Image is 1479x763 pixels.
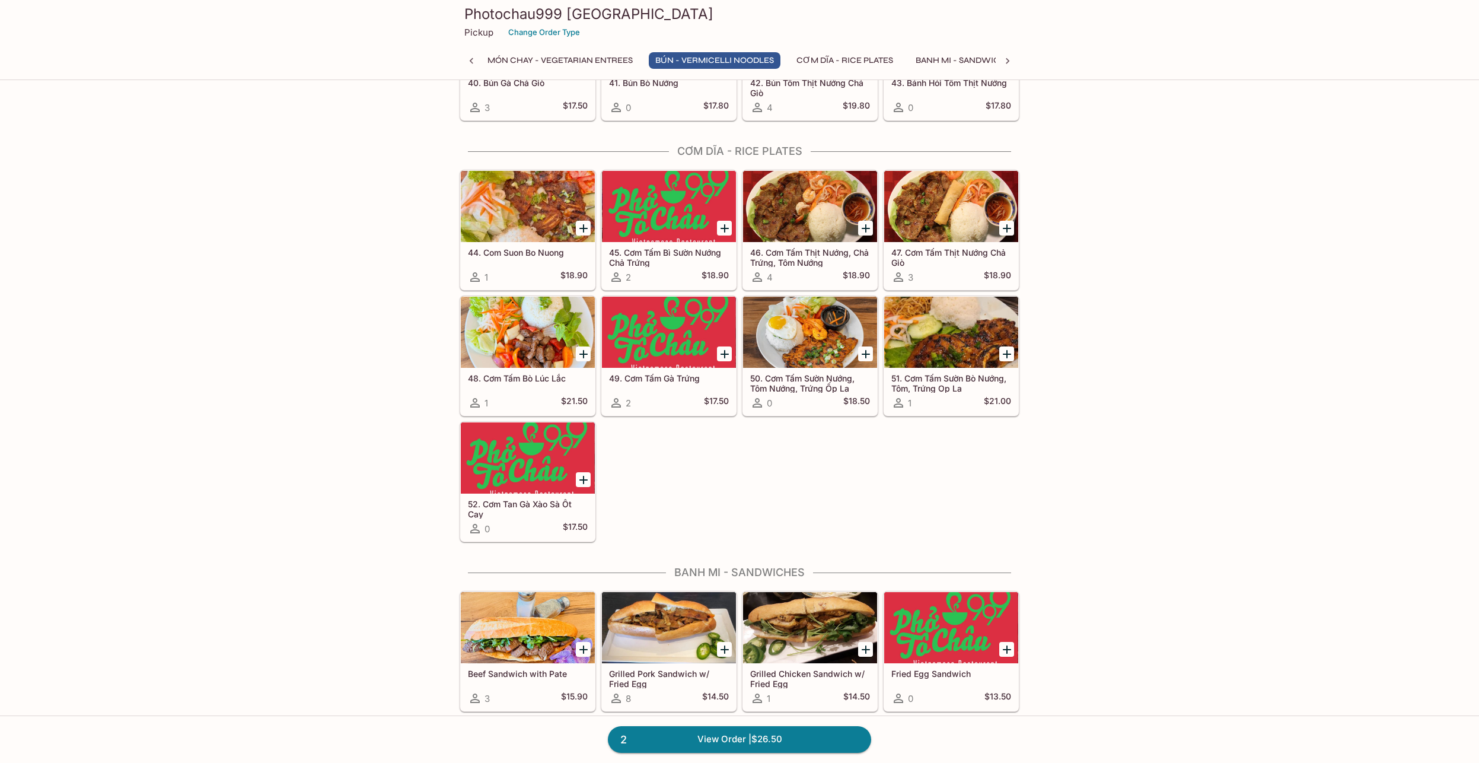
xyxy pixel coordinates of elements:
[891,669,1011,679] h5: Fried Egg Sandwich
[984,691,1011,705] h5: $13.50
[843,100,870,115] h5: $19.80
[461,171,595,242] div: 44. Com Suon Bo Nuong
[750,669,870,688] h5: Grilled Chicken Sandwich w/ Fried Egg
[984,270,1011,284] h5: $18.90
[626,398,631,409] span: 2
[609,78,729,88] h5: 41. Bún Bò Nướng
[609,669,729,688] h5: Grilled Pork Sandwich w/ Fried Egg
[576,472,591,487] button: Add 52. Cơm Tan Gà Xào Sà Ốt Cay
[742,592,878,711] a: Grilled Chicken Sandwich w/ Fried Egg1$14.50
[464,5,1015,23] h3: Photochau999 [GEOGRAPHIC_DATA]
[608,726,871,752] a: 2View Order |$26.50
[984,396,1011,410] h5: $21.00
[560,270,588,284] h5: $18.90
[742,296,878,416] a: 50. Cơm Tấm Sườn Nướng, Tôm Nướng, Trứng Ốp La0$18.50
[702,270,729,284] h5: $18.90
[461,592,595,663] div: Beef Sandwich with Pate
[561,691,588,705] h5: $15.90
[485,102,490,113] span: 3
[767,693,770,704] span: 1
[602,297,736,368] div: 49. Cơm Tấm Gà Trứng
[986,100,1011,115] h5: $17.80
[884,296,1019,416] a: 51. Cơm Tấm Sườn Bò Nướng, Tôm, Trứng Op La1$21.00
[743,171,877,242] div: 46. Cơm Tấm Thịt Nướng, Chả Trứng, Tôm Nướng
[891,373,1011,393] h5: 51. Cơm Tấm Sườn Bò Nướng, Tôm, Trứng Op La
[884,592,1019,711] a: Fried Egg Sandwich0$13.50
[613,732,634,748] span: 2
[999,642,1014,657] button: Add Fried Egg Sandwich
[576,221,591,236] button: Add 44. Com Suon Bo Nuong
[843,270,870,284] h5: $18.90
[461,422,595,494] div: 52. Cơm Tan Gà Xào Sà Ốt Cay
[503,23,585,42] button: Change Order Type
[561,396,588,410] h5: $21.50
[702,691,729,705] h5: $14.50
[485,523,490,535] span: 0
[460,592,595,711] a: Beef Sandwich with Pate3$15.90
[858,642,873,657] button: Add Grilled Chicken Sandwich w/ Fried Egg
[601,296,737,416] a: 49. Cơm Tấm Gà Trứng2$17.50
[908,693,913,704] span: 0
[461,297,595,368] div: 48. Cơm Tấm Bò Lúc Lắc
[576,642,591,657] button: Add Beef Sandwich with Pate
[460,422,595,542] a: 52. Cơm Tan Gà Xào Sà Ốt Cay0$17.50
[468,669,588,679] h5: Beef Sandwich with Pate
[468,373,588,383] h5: 48. Cơm Tấm Bò Lúc Lắc
[908,102,913,113] span: 0
[460,145,1019,158] h4: CƠM DĨA - Rice Plates
[891,78,1011,88] h5: 43. Bánh Hỏi Tôm Thịt Nướng
[576,346,591,361] button: Add 48. Cơm Tấm Bò Lúc Lắc
[909,52,1023,69] button: Banh Mi - Sandwiches
[884,170,1019,290] a: 47. Cơm Tấm Thịt Nướng Chả Giò3$18.90
[717,221,732,236] button: Add 45. Cơm Tấm Bì Sườn Nướng Chả Trứng
[485,693,490,704] span: 3
[750,373,870,393] h5: 50. Cơm Tấm Sườn Nướng, Tôm Nướng, Trứng Ốp La
[858,221,873,236] button: Add 46. Cơm Tấm Thịt Nướng, Chả Trứng, Tôm Nướng
[468,499,588,519] h5: 52. Cơm Tan Gà Xào Sà Ốt Cay
[790,52,900,69] button: CƠM DĨA - Rice Plates
[891,247,1011,267] h5: 47. Cơm Tấm Thịt Nướng Chả Giò
[649,52,780,69] button: BÚN - Vermicelli Noodles
[703,100,729,115] h5: $17.80
[884,297,1018,368] div: 51. Cơm Tấm Sườn Bò Nướng, Tôm, Trứng Op La
[485,398,488,409] span: 1
[743,297,877,368] div: 50. Cơm Tấm Sườn Nướng, Tôm Nướng, Trứng Ốp La
[460,296,595,416] a: 48. Cơm Tấm Bò Lúc Lắc1$21.50
[717,642,732,657] button: Add Grilled Pork Sandwich w/ Fried Egg
[843,691,870,705] h5: $14.50
[999,221,1014,236] button: Add 47. Cơm Tấm Thịt Nướng Chả Giò
[742,170,878,290] a: 46. Cơm Tấm Thịt Nướng, Chả Trứng, Tôm Nướng4$18.90
[767,398,772,409] span: 0
[750,78,870,97] h5: 42. Bún Tôm Thịt Nướng Chả Giò
[999,346,1014,361] button: Add 51. Cơm Tấm Sườn Bò Nướng, Tôm, Trứng Op La
[743,592,877,663] div: Grilled Chicken Sandwich w/ Fried Egg
[767,272,773,283] span: 4
[750,247,870,267] h5: 46. Cơm Tấm Thịt Nướng, Chả Trứng, Tôm Nướng
[468,78,588,88] h5: 40. Bún Gà Chả Giò
[884,171,1018,242] div: 47. Cơm Tấm Thịt Nướng Chả Giò
[908,272,913,283] span: 3
[601,170,737,290] a: 45. Cơm Tấm Bì Sườn Nướng Chả Trứng2$18.90
[481,52,639,69] button: MÓN CHAY - Vegetarian Entrees
[602,592,736,663] div: Grilled Pork Sandwich w/ Fried Egg
[767,102,773,113] span: 4
[601,592,737,711] a: Grilled Pork Sandwich w/ Fried Egg8$14.50
[717,346,732,361] button: Add 49. Cơm Tấm Gà Trứng
[609,247,729,267] h5: 45. Cơm Tấm Bì Sườn Nướng Chả Trứng
[626,272,631,283] span: 2
[460,170,595,290] a: 44. Com Suon Bo Nuong1$18.90
[602,171,736,242] div: 45. Cơm Tấm Bì Sườn Nướng Chả Trứng
[609,373,729,383] h5: 49. Cơm Tấm Gà Trứng
[858,346,873,361] button: Add 50. Cơm Tấm Sườn Nướng, Tôm Nướng, Trứng Ốp La
[485,272,488,283] span: 1
[704,396,729,410] h5: $17.50
[884,592,1018,663] div: Fried Egg Sandwich
[626,102,631,113] span: 0
[563,522,588,536] h5: $17.50
[843,396,870,410] h5: $18.50
[563,100,588,115] h5: $17.50
[468,247,588,257] h5: 44. Com Suon Bo Nuong
[460,566,1019,579] h4: Banh Mi - Sandwiches
[908,398,911,409] span: 1
[464,27,493,38] p: Pickup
